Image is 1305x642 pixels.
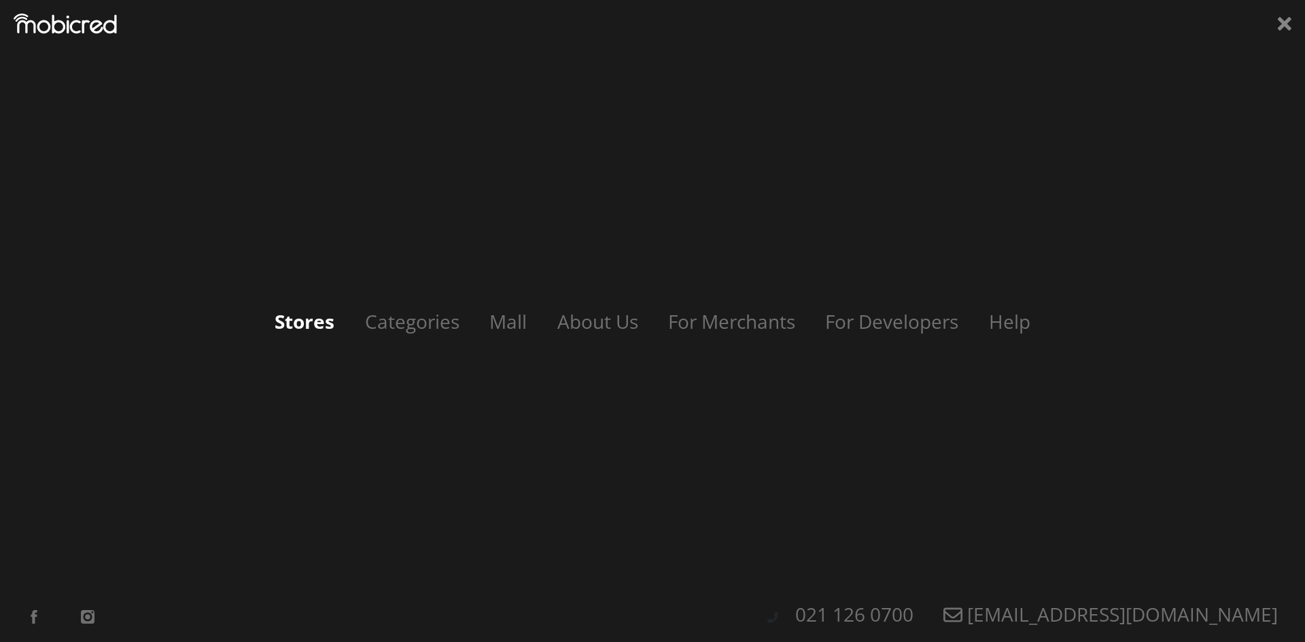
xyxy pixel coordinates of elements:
[476,308,540,334] a: Mall
[261,308,348,334] a: Stores
[544,308,652,334] a: About Us
[351,308,473,334] a: Categories
[812,308,972,334] a: For Developers
[655,308,809,334] a: For Merchants
[14,14,117,34] img: Mobicred
[975,308,1044,334] a: Help
[930,601,1291,627] a: [EMAIL_ADDRESS][DOMAIN_NAME]
[782,601,927,627] a: 021 126 0700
